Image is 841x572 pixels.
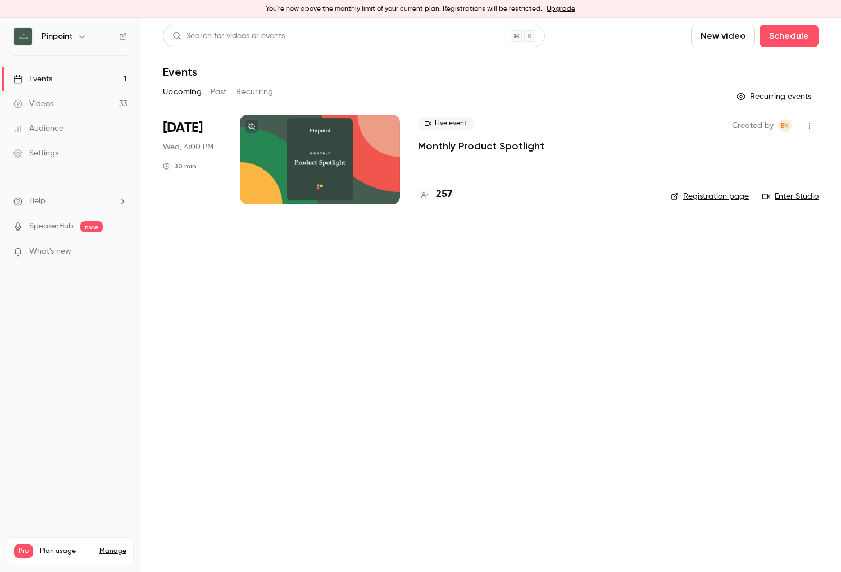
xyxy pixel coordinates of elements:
[547,4,575,13] a: Upgrade
[113,247,127,257] iframe: Noticeable Trigger
[781,119,789,132] span: EN
[211,83,227,101] button: Past
[163,115,222,204] div: Sep 17 Wed, 4:00 PM (Europe/London)
[172,30,285,42] div: Search for videos or events
[40,547,93,556] span: Plan usage
[163,119,203,137] span: [DATE]
[80,221,103,232] span: new
[29,246,71,258] span: What's new
[760,25,819,47] button: Schedule
[778,119,792,132] span: Emily Newton-Smith
[13,195,127,207] li: help-dropdown-opener
[13,98,53,109] div: Videos
[418,117,474,130] span: Live event
[99,547,126,556] a: Manage
[163,83,202,101] button: Upcoming
[762,191,819,202] a: Enter Studio
[14,544,33,558] span: Pro
[42,31,73,42] h6: Pinpoint
[29,195,46,207] span: Help
[418,187,452,202] a: 257
[418,139,544,153] a: Monthly Product Spotlight
[236,83,274,101] button: Recurring
[436,187,452,202] h4: 257
[163,162,196,171] div: 30 min
[732,119,774,132] span: Created by
[163,65,197,79] h1: Events
[13,148,58,159] div: Settings
[731,88,819,106] button: Recurring events
[671,191,749,202] a: Registration page
[29,221,74,232] a: SpeakerHub
[163,141,213,153] span: Wed, 4:00 PM
[691,25,755,47] button: New video
[14,28,32,45] img: Pinpoint
[13,74,52,85] div: Events
[13,123,63,134] div: Audience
